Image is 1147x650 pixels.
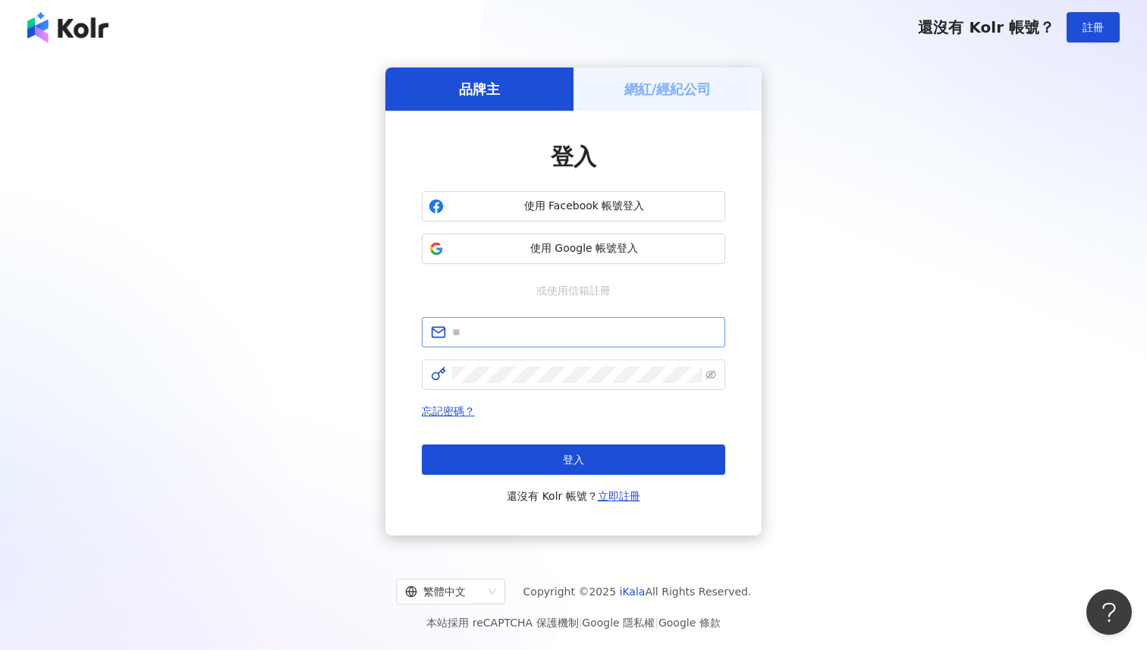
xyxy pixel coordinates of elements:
[405,579,482,604] div: 繁體中文
[563,454,584,466] span: 登入
[1083,21,1104,33] span: 註冊
[422,191,725,221] button: 使用 Facebook 帳號登入
[658,617,721,629] a: Google 條款
[422,405,475,417] a: 忘記密碼？
[579,617,583,629] span: |
[450,241,718,256] span: 使用 Google 帳號登入
[523,582,752,601] span: Copyright © 2025 All Rights Reserved.
[551,143,596,170] span: 登入
[918,18,1054,36] span: 還沒有 Kolr 帳號？
[620,586,646,598] a: iKala
[624,80,712,99] h5: 網紅/經紀公司
[598,490,640,502] a: 立即註冊
[1086,589,1132,635] iframe: Help Scout Beacon - Open
[507,487,640,505] span: 還沒有 Kolr 帳號？
[582,617,655,629] a: Google 隱私權
[655,617,658,629] span: |
[27,12,108,42] img: logo
[426,614,720,632] span: 本站採用 reCAPTCHA 保護機制
[705,369,716,380] span: eye-invisible
[459,80,500,99] h5: 品牌主
[422,444,725,475] button: 登入
[526,282,621,299] span: 或使用信箱註冊
[422,234,725,264] button: 使用 Google 帳號登入
[1067,12,1120,42] button: 註冊
[450,199,718,214] span: 使用 Facebook 帳號登入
